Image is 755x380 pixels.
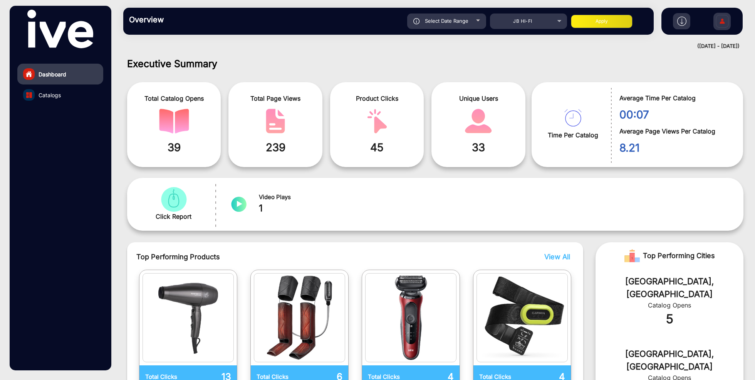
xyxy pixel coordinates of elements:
[136,252,470,262] span: Top Performing Products
[25,71,32,78] img: home
[714,9,730,36] img: Sign%20Up.svg
[39,70,66,78] span: Dashboard
[619,106,732,123] span: 00:07
[256,275,343,360] img: catalog
[159,187,189,212] img: catalog
[27,10,93,48] img: vmg-logo
[259,201,331,215] span: 1
[607,301,732,310] div: Catalog Opens
[145,275,232,360] img: catalog
[362,109,392,133] img: catalog
[607,275,732,301] div: [GEOGRAPHIC_DATA], [GEOGRAPHIC_DATA]
[259,193,331,202] span: Video Plays
[571,15,633,28] button: Apply
[513,18,532,24] span: JB HI-FI
[260,109,290,133] img: catalog
[437,139,519,155] span: 33
[425,18,468,24] span: Select Date Range
[367,275,455,360] img: catalog
[17,84,103,105] a: Catalogs
[156,212,191,221] span: Click Report
[564,109,582,127] img: catalog
[607,310,732,328] div: 5
[619,93,732,103] span: Average Time Per Catalog
[39,91,61,99] span: Catalogs
[127,58,743,69] h1: Executive Summary
[230,196,248,212] img: catalog
[133,94,215,103] span: Total Catalog Opens
[619,140,732,156] span: 8.21
[479,275,566,360] img: catalog
[643,248,715,263] span: Top Performing Cities
[624,248,640,263] img: Rank image
[413,18,420,24] img: icon
[437,94,519,103] span: Unique Users
[17,64,103,84] a: Dashboard
[607,348,732,373] div: [GEOGRAPHIC_DATA], [GEOGRAPHIC_DATA]
[234,139,316,155] span: 239
[619,127,732,136] span: Average Page Views Per Catalog
[133,139,215,155] span: 39
[234,94,316,103] span: Total Page Views
[116,42,740,50] div: ([DATE] - [DATE])
[26,92,32,98] img: catalog
[159,109,189,133] img: catalog
[463,109,493,133] img: catalog
[677,17,686,26] img: h2download.svg
[129,15,237,24] h3: Overview
[336,94,418,103] span: Product Clicks
[542,252,568,262] button: View All
[544,253,570,261] span: View All
[336,139,418,155] span: 45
